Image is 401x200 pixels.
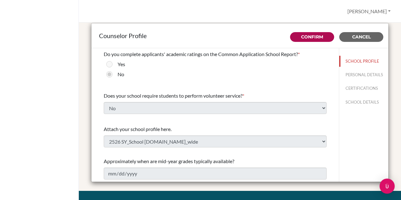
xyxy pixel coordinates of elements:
span: Attach your school profile here. [104,126,171,132]
button: [PERSON_NAME] [345,5,393,17]
button: PERSONAL DETAILS [339,69,388,80]
div: Counselor Profile [99,31,381,40]
button: SCHOOL DETAILS [339,97,388,108]
span: Do you complete applicants' academic ratings on the Common Application School Report? [104,51,298,57]
div: Open Intercom Messenger [380,179,395,194]
label: Yes [118,60,125,68]
span: Does your school require students to perform volunteer service? [104,93,242,99]
span: Approximately when are mid-year grades typically available? [104,158,234,164]
button: CERTIFICATIONS [339,83,388,94]
label: No [118,71,124,78]
button: SCHOOL PROFILE [339,56,388,67]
